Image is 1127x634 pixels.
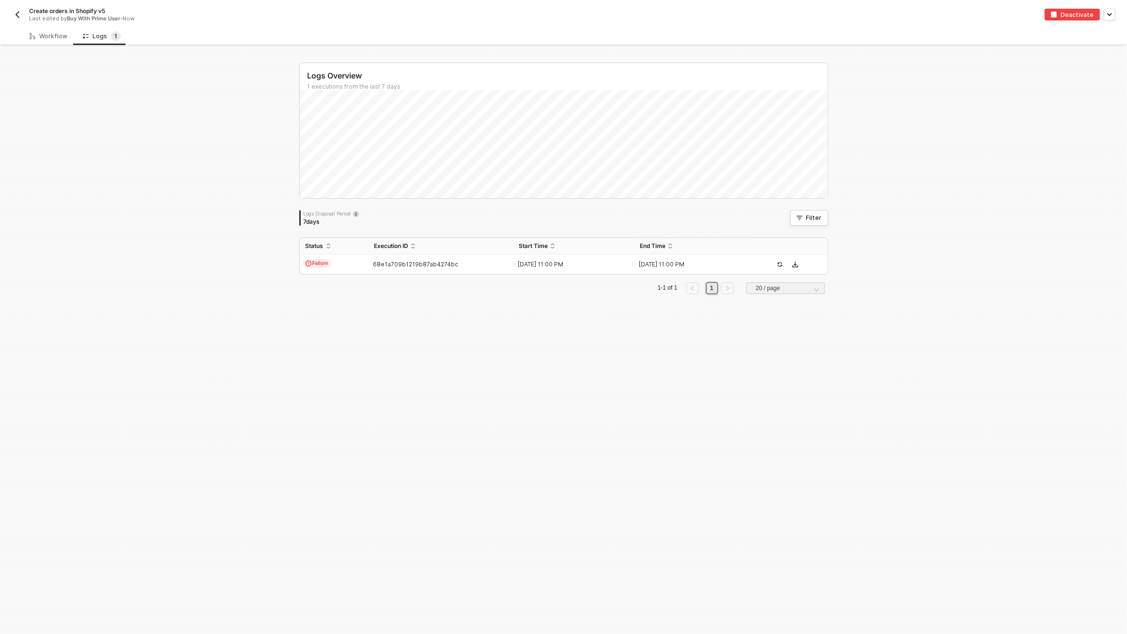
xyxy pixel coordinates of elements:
[634,238,755,255] th: End Time
[790,210,828,226] button: Filter
[1045,9,1100,20] button: deactivateDeactivate
[308,83,828,91] div: 1 executions from the last 7 days
[720,282,735,294] li: Next Page
[308,71,828,81] div: Logs Overview
[792,262,798,267] span: icon-download
[685,282,700,294] li: Previous Page
[373,261,458,268] span: 68e1a709b1219b87ab4274bc
[640,242,665,250] span: End Time
[706,282,718,294] li: 1
[690,285,695,291] span: left
[303,259,331,268] span: Failure
[67,15,120,22] span: Buy With Prime User
[114,32,117,40] span: 1
[1061,11,1094,19] div: Deactivate
[756,281,819,295] span: 20 / page
[306,242,324,250] span: Status
[806,214,822,222] div: Filter
[656,282,679,294] li: 1-1 of 1
[368,238,513,255] th: Execution ID
[29,7,105,15] span: Create orders in Shopify v5
[721,282,734,294] button: right
[374,242,408,250] span: Execution ID
[14,11,21,18] img: back
[30,32,67,40] div: Workflow
[513,261,626,268] div: [DATE] 11:00 PM
[29,15,541,22] div: Last edited by - Now
[519,242,548,250] span: Start Time
[634,261,747,268] div: [DATE] 11:00 PM
[306,261,311,266] span: icon-exclamation
[304,210,359,217] div: Logs Disposal Period
[12,9,23,20] button: back
[513,238,634,255] th: Start Time
[83,31,121,41] div: Logs
[707,283,716,294] a: 1
[752,283,819,294] input: Page Size
[111,31,121,41] sup: 1
[300,238,368,255] th: Status
[304,218,359,226] div: 7 days
[686,282,699,294] button: left
[1051,12,1057,17] img: deactivate
[777,262,783,267] span: icon-success-page
[725,285,730,291] span: right
[746,282,825,298] div: Page Size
